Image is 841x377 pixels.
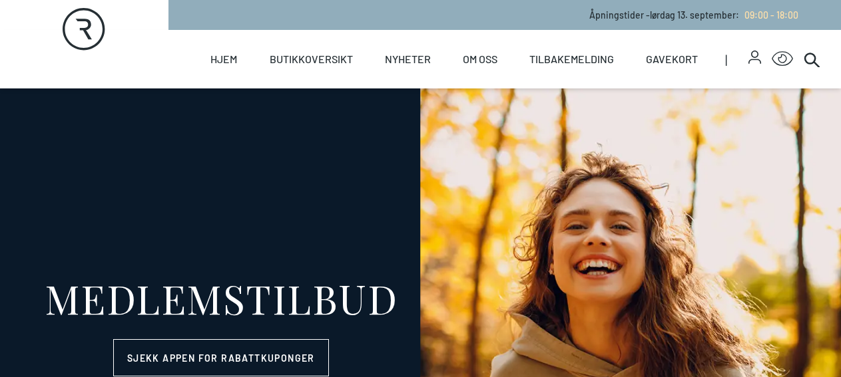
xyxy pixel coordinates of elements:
a: Gavekort [646,30,698,88]
a: Nyheter [385,30,431,88]
a: Butikkoversikt [270,30,353,88]
a: Sjekk appen for rabattkuponger [113,339,329,376]
div: MEDLEMSTILBUD [45,278,398,318]
a: Om oss [463,30,497,88]
a: Tilbakemelding [529,30,614,88]
a: Hjem [210,30,237,88]
p: Åpningstider - lørdag 13. september : [589,8,798,22]
span: | [725,30,748,88]
a: 09:00 - 18:00 [739,9,798,21]
span: 09:00 - 18:00 [744,9,798,21]
button: Open Accessibility Menu [772,49,793,70]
